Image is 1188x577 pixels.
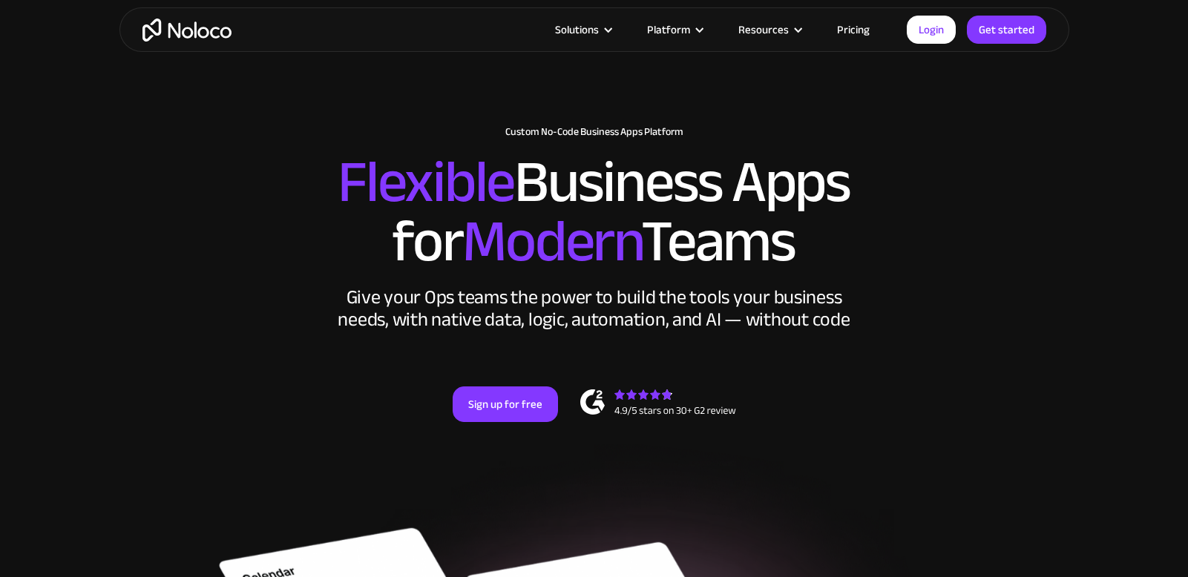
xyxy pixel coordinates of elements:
[555,20,599,39] div: Solutions
[338,127,514,237] span: Flexible
[818,20,888,39] a: Pricing
[629,20,720,39] div: Platform
[453,386,558,422] a: Sign up for free
[335,286,854,331] div: Give your Ops teams the power to build the tools your business needs, with native data, logic, au...
[967,16,1046,44] a: Get started
[134,126,1054,138] h1: Custom No-Code Business Apps Platform
[738,20,789,39] div: Resources
[462,186,641,297] span: Modern
[647,20,690,39] div: Platform
[536,20,629,39] div: Solutions
[907,16,956,44] a: Login
[134,153,1054,271] h2: Business Apps for Teams
[142,19,232,42] a: home
[720,20,818,39] div: Resources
